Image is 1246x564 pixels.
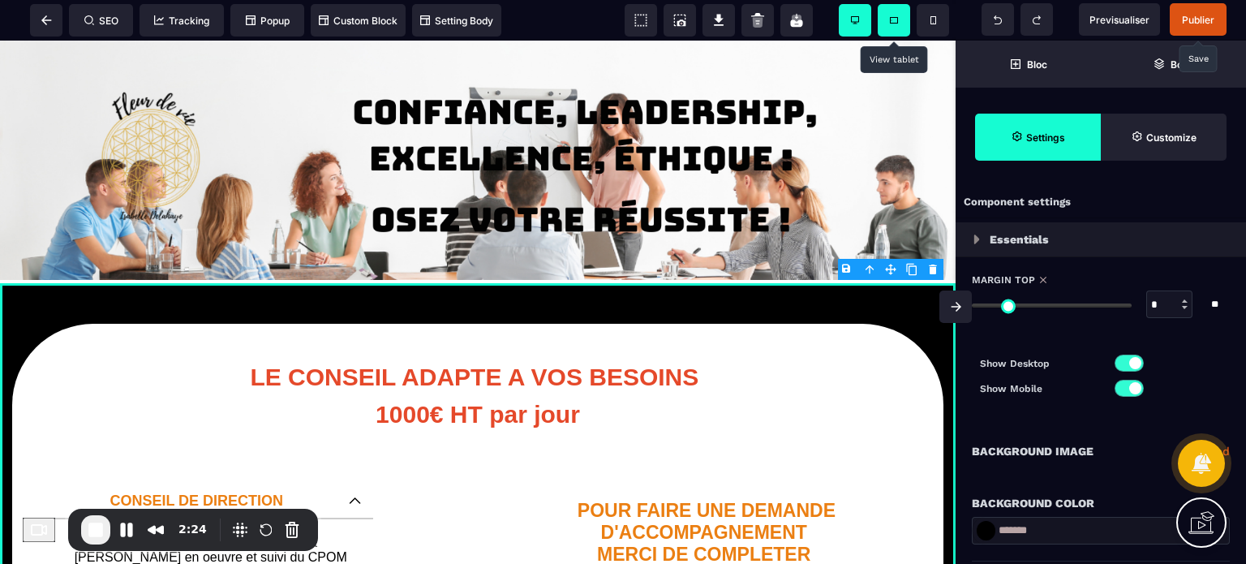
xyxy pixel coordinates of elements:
[1101,114,1227,161] span: Open Style Manager
[990,230,1049,249] p: Essentials
[1026,131,1065,144] strong: Settings
[1146,131,1197,144] strong: Customize
[420,15,493,27] span: Setting Body
[972,441,1093,461] p: Background Image
[1079,3,1160,36] span: Preview
[1182,14,1214,26] span: Publier
[980,355,1101,372] p: Show Desktop
[1171,58,1194,71] strong: Body
[972,273,1035,286] span: Margin Top
[980,381,1101,397] p: Show Mobile
[319,15,397,27] span: Custom Block
[973,235,980,244] img: loading
[956,187,1246,218] div: Component settings
[972,493,1230,513] div: Background Color
[975,114,1101,161] span: Settings
[64,495,357,524] p: Elaboration du projet d'établissement [PERSON_NAME] en oeuvre et suivi du CPOM
[84,15,118,27] span: SEO
[956,41,1101,88] span: Open Blocks
[1101,41,1246,88] span: Open Layer Manager
[664,4,696,37] span: Screenshot
[625,4,657,37] span: View components
[1089,14,1149,26] span: Previsualiser
[60,452,333,469] p: CONSEIL DE DIRECTION
[246,15,290,27] span: Popup
[250,323,705,387] b: LE CONSEIL ADAPTE A VOS BESOINS 1000€ HT par jour
[1027,58,1047,71] strong: Bloc
[578,459,841,546] b: POUR FAIRE UNE DEMANDE D'ACCOMPAGNEMENT MERCI DE COMPLETER LE FORMULAIRE SUIVANT :
[154,15,209,27] span: Tracking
